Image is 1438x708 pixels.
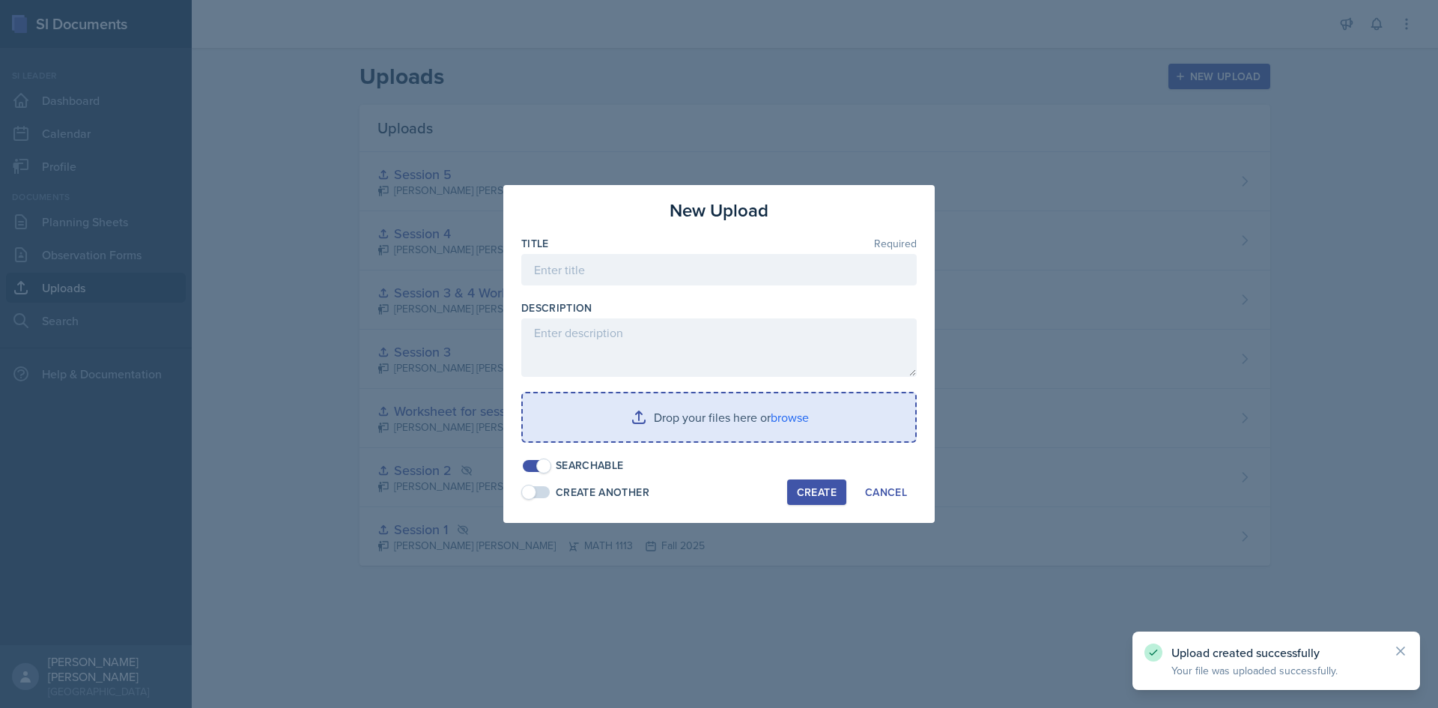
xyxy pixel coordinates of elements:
[556,458,624,473] div: Searchable
[521,254,917,285] input: Enter title
[521,300,592,315] label: Description
[556,485,649,500] div: Create Another
[874,238,917,249] span: Required
[670,197,768,224] h3: New Upload
[787,479,846,505] button: Create
[521,236,549,251] label: Title
[797,486,837,498] div: Create
[1171,645,1381,660] p: Upload created successfully
[1171,663,1381,678] p: Your file was uploaded successfully.
[855,479,917,505] button: Cancel
[865,486,907,498] div: Cancel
